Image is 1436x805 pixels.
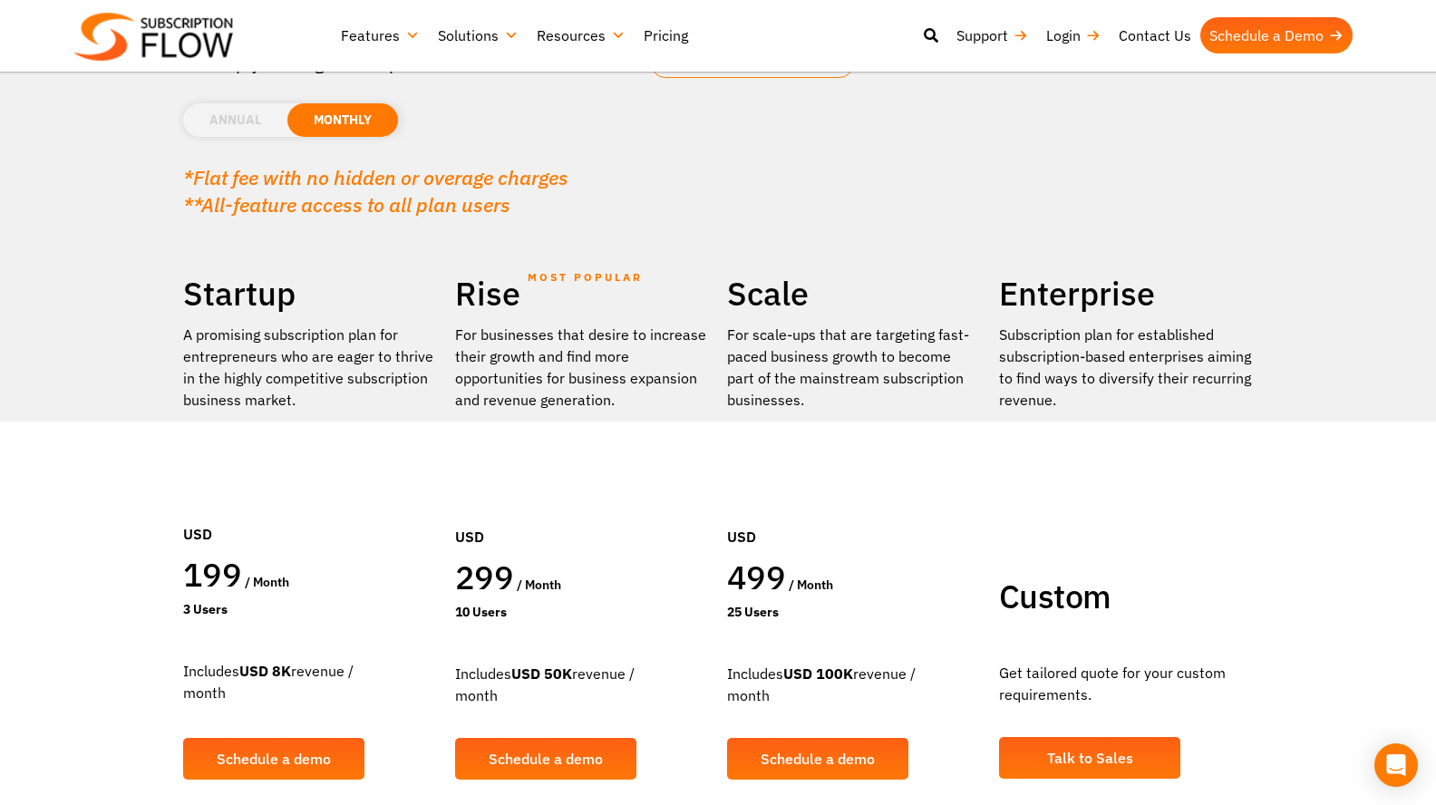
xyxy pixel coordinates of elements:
span: 299 [455,556,513,598]
div: Includes revenue / month [183,633,437,726]
span: MOST POPULAR [528,257,643,298]
div: Open Intercom Messenger [1374,743,1418,787]
div: USD [455,471,709,557]
div: For businesses that desire to increase their growth and find more opportunities for business expa... [455,324,709,411]
img: Subscriptionflow [74,13,233,61]
strong: USD 100K [783,664,853,683]
div: USD [183,469,437,554]
strong: USD 8K [239,662,291,680]
span: Schedule a demo [761,752,875,766]
a: Talk to Sales [999,737,1180,779]
div: For scale-ups that are targeting fast-paced business growth to become part of the mainstream subs... [727,324,981,411]
span: 499 [727,556,785,598]
div: USD [727,471,981,557]
h2: Enterprise [999,273,1253,315]
strong: 50K [544,664,572,683]
a: Schedule a Demo [1200,17,1353,53]
em: **All-feature access to all plan users [183,191,510,218]
span: Custom [999,575,1111,617]
p: A promising subscription plan for entrepreneurs who are eager to thrive in the highly competitive... [183,324,437,411]
p: Subscription plan for established subscription-based enterprises aiming to find ways to diversify... [999,324,1253,411]
div: 25 Users [727,603,981,622]
div: Includes revenue / month [727,635,981,729]
span: Schedule a demo [489,752,603,766]
div: 3 Users [183,600,437,619]
span: / month [517,577,561,593]
span: / month [789,577,833,593]
div: Includes revenue / month [455,635,709,729]
span: Schedule a demo [217,752,331,766]
a: Pricing [635,17,697,53]
h2: Rise [455,273,709,315]
a: Login [1037,17,1110,53]
a: Support [947,17,1037,53]
a: Resources [528,17,635,53]
a: Solutions [429,17,528,53]
a: Features [332,17,429,53]
div: Get tailored quote for your custom requirements. [999,635,1253,728]
span: / month [245,574,289,590]
em: *Flat fee with no hidden or overage charges [183,164,568,190]
div: 10 Users [455,603,709,622]
a: Contact Us [1110,17,1200,53]
li: ANNUAL [183,103,287,137]
span: 199 [183,553,241,596]
li: MONTHLY [287,103,398,137]
a: Schedule a demo [455,738,636,780]
a: Schedule a demo [183,738,364,780]
span: Talk to Sales [1047,751,1133,765]
h2: Startup [183,273,437,315]
strong: USD [511,664,540,683]
a: Schedule a demo [727,738,908,780]
h2: Scale [727,273,981,315]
